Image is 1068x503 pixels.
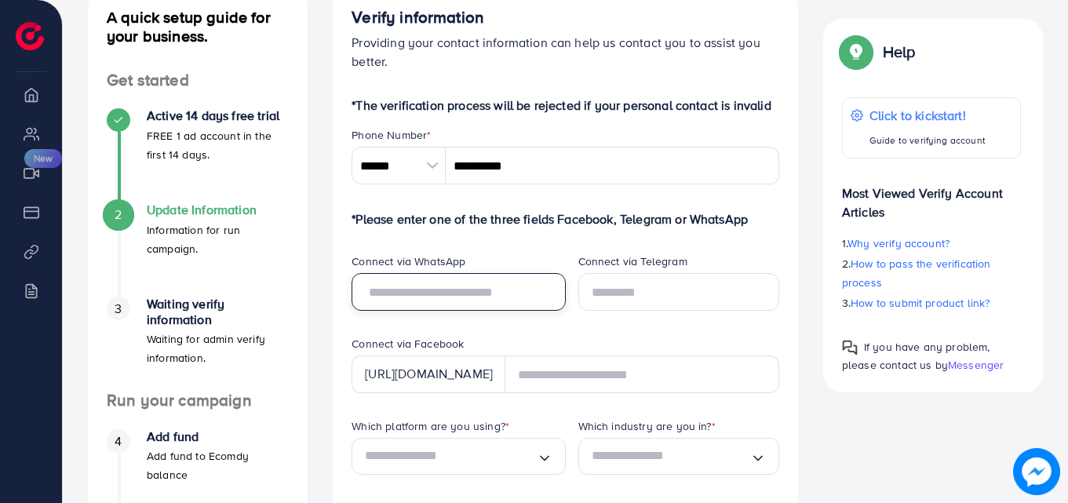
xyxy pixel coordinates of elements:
h4: Waiting verify information [147,297,289,326]
h4: Active 14 days free trial [147,108,289,123]
li: Waiting verify information [88,297,308,391]
p: Guide to verifying account [869,131,986,150]
label: Phone Number [352,127,431,143]
p: 3. [842,293,1021,312]
h4: Add fund [147,429,289,444]
span: 2 [115,206,122,224]
label: Which platform are you using? [352,418,509,434]
p: Waiting for admin verify information. [147,330,289,367]
h4: Update Information [147,202,289,217]
span: 3 [115,300,122,318]
span: How to pass the verification process [842,256,991,290]
span: Why verify account? [847,235,950,251]
p: *The verification process will be rejected if your personal contact is invalid [352,96,779,115]
li: Active 14 days free trial [88,108,308,202]
span: 4 [115,432,122,450]
p: Most Viewed Verify Account Articles [842,171,1021,221]
div: Search for option [578,438,779,475]
div: Search for option [352,438,565,475]
span: If you have any problem, please contact us by [842,339,990,373]
p: Help [883,42,916,61]
img: image [1013,448,1060,495]
p: *Please enter one of the three fields Facebook, Telegram or WhatsApp [352,210,779,228]
img: Popup guide [842,38,870,66]
label: Connect via WhatsApp [352,253,465,269]
span: How to submit product link? [851,295,990,311]
p: Add fund to Ecomdy balance [147,447,289,484]
label: Which industry are you in? [578,418,716,434]
p: Information for run campaign. [147,221,289,258]
h4: Run your campaign [88,391,308,410]
div: [URL][DOMAIN_NAME] [352,355,505,393]
img: Popup guide [842,340,858,355]
p: FREE 1 ad account in the first 14 days. [147,126,289,164]
p: Providing your contact information can help us contact you to assist you better. [352,33,779,71]
p: 2. [842,254,1021,292]
input: Search for option [592,444,750,468]
label: Connect via Telegram [578,253,687,269]
input: Search for option [365,444,536,468]
h4: A quick setup guide for your business. [88,8,308,46]
label: Connect via Facebook [352,336,464,352]
p: 1. [842,234,1021,253]
li: Update Information [88,202,308,297]
img: logo [16,22,44,50]
h4: Verify information [352,8,779,27]
h4: Get started [88,71,308,90]
p: Click to kickstart! [869,106,986,125]
span: Messenger [948,357,1004,373]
